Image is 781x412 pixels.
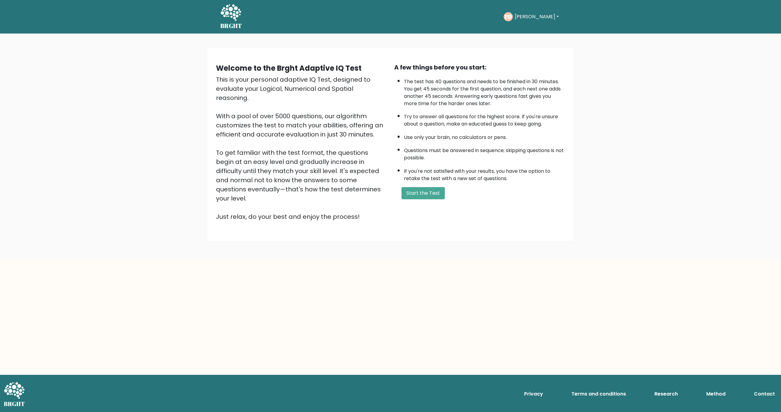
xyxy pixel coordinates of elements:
b: Welcome to the Brght Adaptive IQ Test [216,63,362,73]
a: BRGHT [220,2,242,31]
a: Terms and conditions [569,388,628,400]
li: The test has 40 questions and needs to be finished in 30 minutes. You get 45 seconds for the firs... [404,75,565,107]
li: If you're not satisfied with your results, you have the option to retake the test with a new set ... [404,165,565,182]
a: Contact [751,388,777,400]
div: A few things before you start: [394,63,565,72]
li: Try to answer all questions for the highest score. If you're unsure about a question, make an edu... [404,110,565,128]
li: Questions must be answered in sequence; skipping questions is not possible. [404,144,565,162]
div: This is your personal adaptive IQ Test, designed to evaluate your Logical, Numerical and Spatial ... [216,75,387,221]
li: Use only your brain, no calculators or pens. [404,131,565,141]
button: Start the Test [401,187,445,199]
h5: BRGHT [220,22,242,30]
a: Privacy [522,388,545,400]
button: [PERSON_NAME] [513,13,561,21]
text: PD [504,13,512,20]
a: Research [652,388,680,400]
a: Method [704,388,728,400]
